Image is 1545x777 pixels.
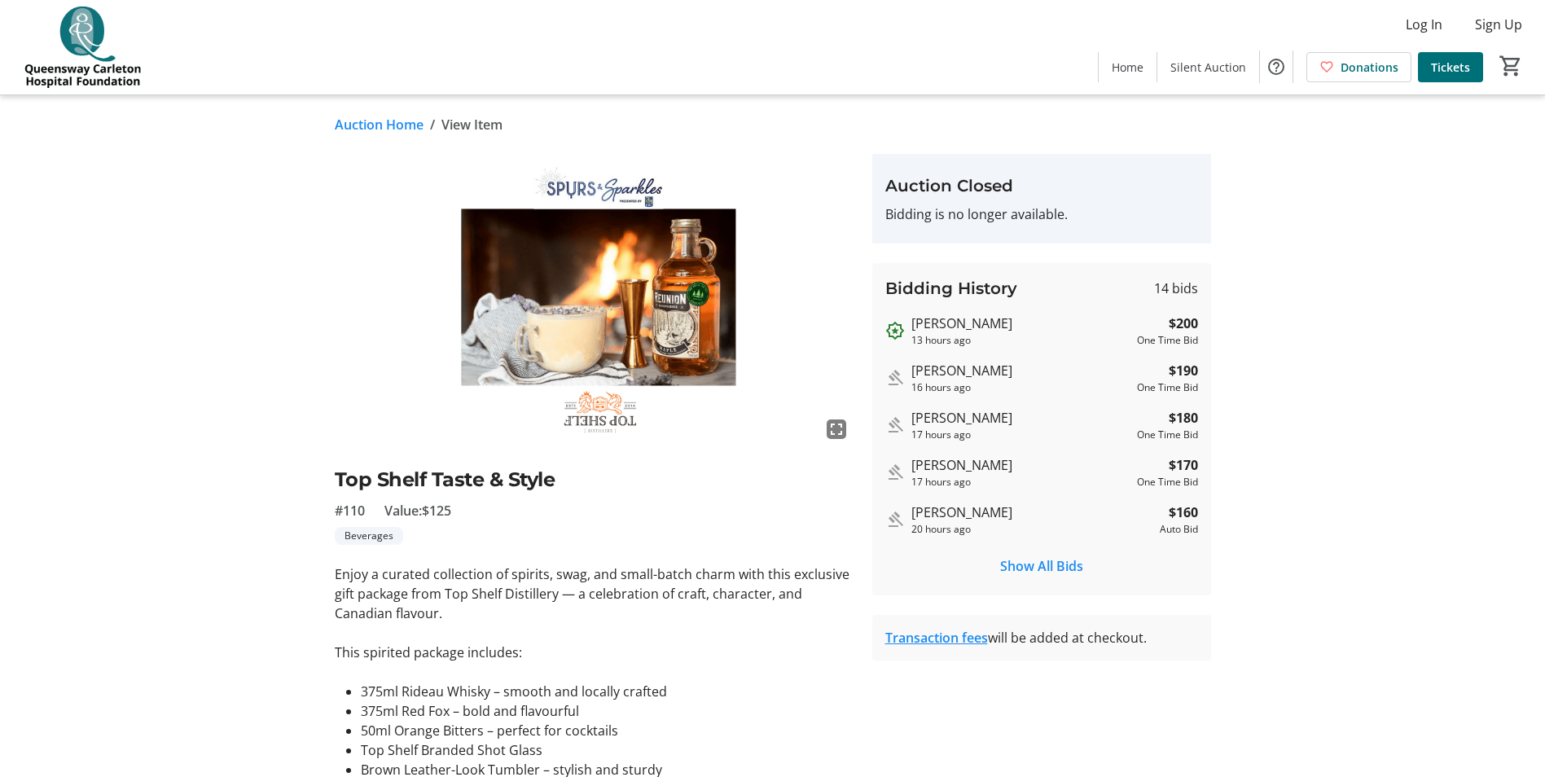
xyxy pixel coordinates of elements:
[1169,455,1198,475] strong: $170
[911,314,1130,333] div: [PERSON_NAME]
[1169,503,1198,522] strong: $160
[430,115,435,134] span: /
[1154,279,1198,298] span: 14 bids
[361,701,853,721] li: 375ml Red Fox – bold and flavourful
[1112,59,1143,76] span: Home
[1157,52,1259,82] a: Silent Auction
[885,463,905,482] mat-icon: Outbid
[885,204,1198,224] p: Bidding is no longer available.
[1393,11,1455,37] button: Log In
[335,527,403,545] tr-label-badge: Beverages
[911,361,1130,380] div: [PERSON_NAME]
[335,465,853,494] h2: Top Shelf Taste & Style
[1137,428,1198,442] div: One Time Bid
[335,154,853,446] img: Image
[1260,50,1293,83] button: Help
[1160,522,1198,537] div: Auto Bid
[1341,59,1398,76] span: Donations
[1137,380,1198,395] div: One Time Bid
[335,115,424,134] a: Auction Home
[885,368,905,388] mat-icon: Outbid
[885,276,1017,301] h3: Bidding History
[911,428,1130,442] div: 17 hours ago
[911,333,1130,348] div: 13 hours ago
[911,408,1130,428] div: [PERSON_NAME]
[384,501,451,520] span: Value: $125
[1169,408,1198,428] strong: $180
[1306,52,1411,82] a: Donations
[911,522,1153,537] div: 20 hours ago
[911,475,1130,489] div: 17 hours ago
[911,503,1153,522] div: [PERSON_NAME]
[1475,15,1522,34] span: Sign Up
[1099,52,1157,82] a: Home
[885,321,905,340] mat-icon: Outbid
[361,740,853,760] li: Top Shelf Branded Shot Glass
[1431,59,1470,76] span: Tickets
[441,115,503,134] span: View Item
[885,173,1198,198] h3: Auction Closed
[335,564,853,623] p: Enjoy a curated collection of spirits, swag, and small-batch charm with this exclusive gift packa...
[10,7,155,88] img: QCH Foundation's Logo
[1496,51,1525,81] button: Cart
[885,628,1198,647] div: will be added at checkout.
[885,510,905,529] mat-icon: Outbid
[827,419,846,439] mat-icon: fullscreen
[1170,59,1246,76] span: Silent Auction
[1462,11,1535,37] button: Sign Up
[1000,556,1083,576] span: Show All Bids
[335,643,853,662] p: This spirited package includes:
[1137,333,1198,348] div: One Time Bid
[1169,361,1198,380] strong: $190
[885,629,988,647] a: Transaction fees
[911,380,1130,395] div: 16 hours ago
[361,682,853,701] li: 375ml Rideau Whisky – smooth and locally crafted
[1418,52,1483,82] a: Tickets
[361,721,853,740] li: 50ml Orange Bitters – perfect for cocktails
[1169,314,1198,333] strong: $200
[885,550,1198,582] button: Show All Bids
[885,415,905,435] mat-icon: Outbid
[335,501,365,520] span: #110
[1406,15,1442,34] span: Log In
[1137,475,1198,489] div: One Time Bid
[911,455,1130,475] div: [PERSON_NAME]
